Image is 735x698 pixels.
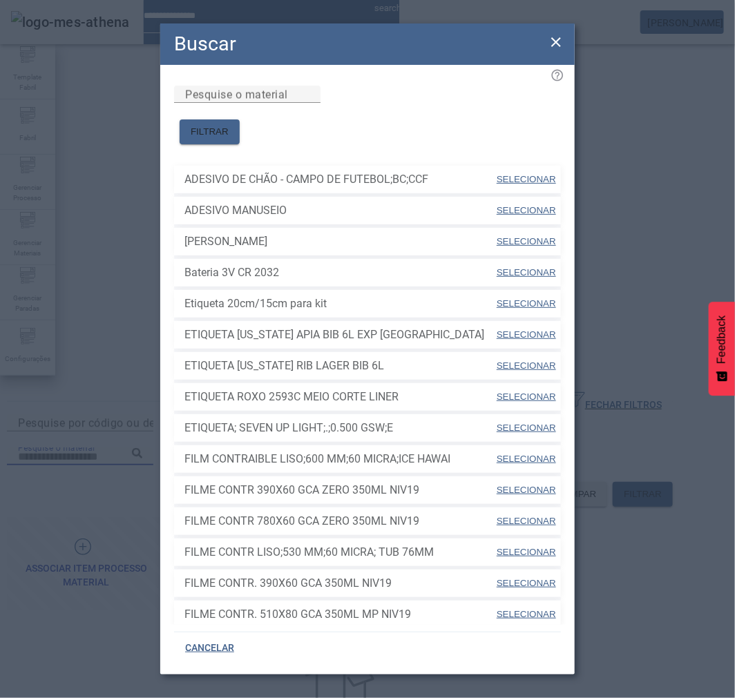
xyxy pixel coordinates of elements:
span: ETIQUETA; SEVEN UP LIGHT;.;0.500 GSW;E [184,420,495,436]
span: SELECIONAR [497,454,556,464]
span: SELECIONAR [497,267,556,278]
button: SELECIONAR [495,167,557,192]
span: SELECIONAR [497,485,556,495]
span: FILME CONTR 390X60 GCA ZERO 350ML NIV19 [184,482,495,498]
button: Feedback - Mostrar pesquisa [709,302,735,396]
span: FILME CONTR LISO;530 MM;60 MICRA; TUB 76MM [184,544,495,561]
span: ADESIVO DE CHÃO - CAMPO DE FUTEBOL;BC;CCF [184,171,495,188]
span: Etiqueta 20cm/15cm para kit [184,295,495,312]
span: ETIQUETA [US_STATE] RIB LAGER BIB 6L [184,358,495,374]
span: ETIQUETA [US_STATE] APIA BIB 6L EXP [GEOGRAPHIC_DATA] [184,327,495,343]
button: SELECIONAR [495,353,557,378]
span: FILME CONTR 780X60 GCA ZERO 350ML NIV19 [184,513,495,530]
span: CANCELAR [185,641,234,655]
span: SELECIONAR [497,423,556,433]
span: SELECIONAR [497,205,556,215]
button: SELECIONAR [495,509,557,534]
span: SELECIONAR [497,391,556,402]
span: SELECIONAR [497,547,556,557]
button: SELECIONAR [495,478,557,503]
span: SELECIONAR [497,329,556,340]
button: SELECIONAR [495,229,557,254]
button: SELECIONAR [495,260,557,285]
span: ETIQUETA ROXO 2593C MEIO CORTE LINER [184,389,495,405]
button: SELECIONAR [495,198,557,223]
span: SELECIONAR [497,360,556,371]
span: FILME CONTR. 510X80 GCA 350ML MP NIV19 [184,606,495,623]
span: SELECIONAR [497,609,556,619]
span: FILM CONTRAIBLE LISO;600 MM;60 MICRA;ICE HAWAI [184,451,495,467]
mat-label: Pesquise o material [185,88,288,101]
span: FILTRAR [191,125,229,139]
span: SELECIONAR [497,298,556,309]
span: SELECIONAR [497,578,556,588]
h2: Buscar [174,29,236,59]
span: FILME CONTR. 390X60 GCA 350ML NIV19 [184,575,495,592]
span: SELECIONAR [497,236,556,246]
span: SELECIONAR [497,516,556,526]
button: SELECIONAR [495,322,557,347]
button: SELECIONAR [495,540,557,565]
button: FILTRAR [180,119,240,144]
span: [PERSON_NAME] [184,233,495,250]
button: SELECIONAR [495,602,557,627]
button: SELECIONAR [495,416,557,440]
button: SELECIONAR [495,291,557,316]
button: SELECIONAR [495,571,557,596]
button: SELECIONAR [495,385,557,409]
span: Feedback [716,316,728,364]
span: Bateria 3V CR 2032 [184,264,495,281]
span: ADESIVO MANUSEIO [184,202,495,219]
span: SELECIONAR [497,174,556,184]
button: CANCELAR [174,636,245,661]
button: SELECIONAR [495,447,557,472]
